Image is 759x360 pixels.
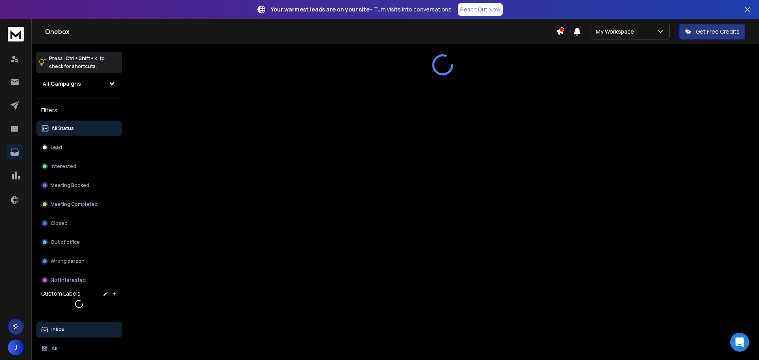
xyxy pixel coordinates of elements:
p: Not Interested [51,277,86,283]
strong: Your warmest leads are on your site [271,6,370,13]
h1: All Campaigns [43,80,81,88]
p: Closed [51,220,68,226]
button: Meeting Booked [36,177,122,193]
button: Get Free Credits [679,24,745,40]
button: J [8,339,24,355]
h3: Filters [36,105,122,116]
button: All [36,341,122,356]
a: Reach Out Now [458,3,503,16]
span: Ctrl + Shift + k [64,54,98,63]
img: logo [8,27,24,41]
p: My Workspace [596,28,637,36]
h3: Custom Labels [41,290,81,298]
p: Get Free Credits [696,28,740,36]
button: All Campaigns [36,76,122,92]
button: Inbox [36,322,122,337]
p: Meeting Booked [51,182,89,188]
p: Meeting Completed [51,201,98,207]
button: Closed [36,215,122,231]
button: Wrong person [36,253,122,269]
div: Open Intercom Messenger [730,333,749,352]
button: Out of office [36,234,122,250]
p: Wrong person [51,258,85,264]
p: Press to check for shortcuts. [49,55,105,70]
p: Interested [51,163,76,170]
p: Out of office [51,239,80,245]
p: All Status [51,125,74,132]
button: All Status [36,121,122,136]
p: Lead [51,144,62,151]
button: Interested [36,158,122,174]
button: Meeting Completed [36,196,122,212]
p: All [51,345,57,352]
button: Lead [36,139,122,155]
button: Not Interested [36,272,122,288]
h1: Onebox [45,27,556,36]
p: – Turn visits into conversations [271,6,451,13]
p: Reach Out Now [460,6,500,13]
p: Inbox [51,326,64,333]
